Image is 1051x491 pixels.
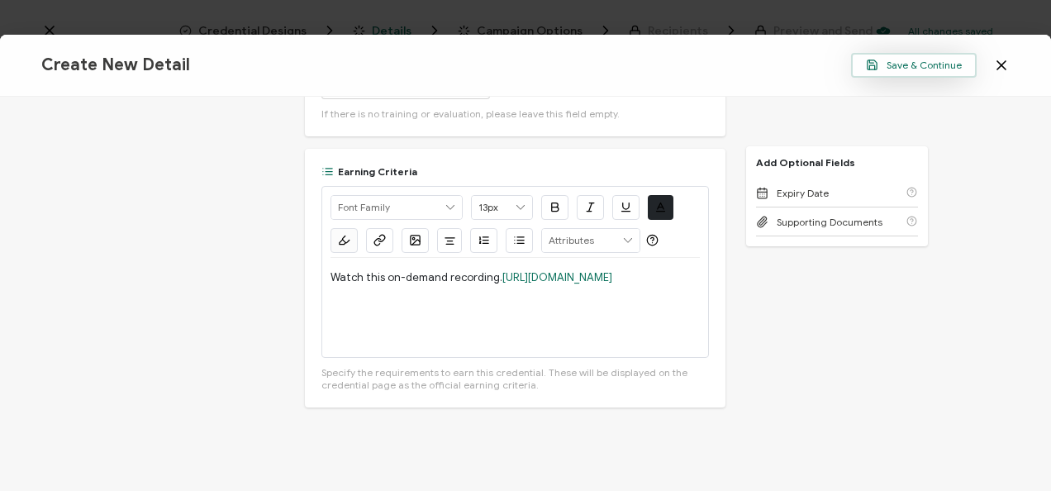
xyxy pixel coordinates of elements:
[321,107,620,120] span: If there is no training or evaluation, please leave this field empty.
[321,366,709,391] span: Specify the requirements to earn this credential. These will be displayed on the credential page ...
[968,412,1051,491] iframe: Chat Widget
[777,216,882,228] span: Supporting Documents
[41,55,190,75] span: Create New Detail
[472,196,532,219] input: Font Size
[321,165,417,178] div: Earning Criteria
[331,270,700,285] p: Watch this on-demand recording.
[777,187,829,199] span: Expiry Date
[542,229,640,252] input: Attributes
[331,196,462,219] input: Font Family
[502,270,612,284] a: [URL][DOMAIN_NAME]
[866,59,962,71] span: Save & Continue
[851,53,977,78] button: Save & Continue
[746,156,865,169] p: Add Optional Fields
